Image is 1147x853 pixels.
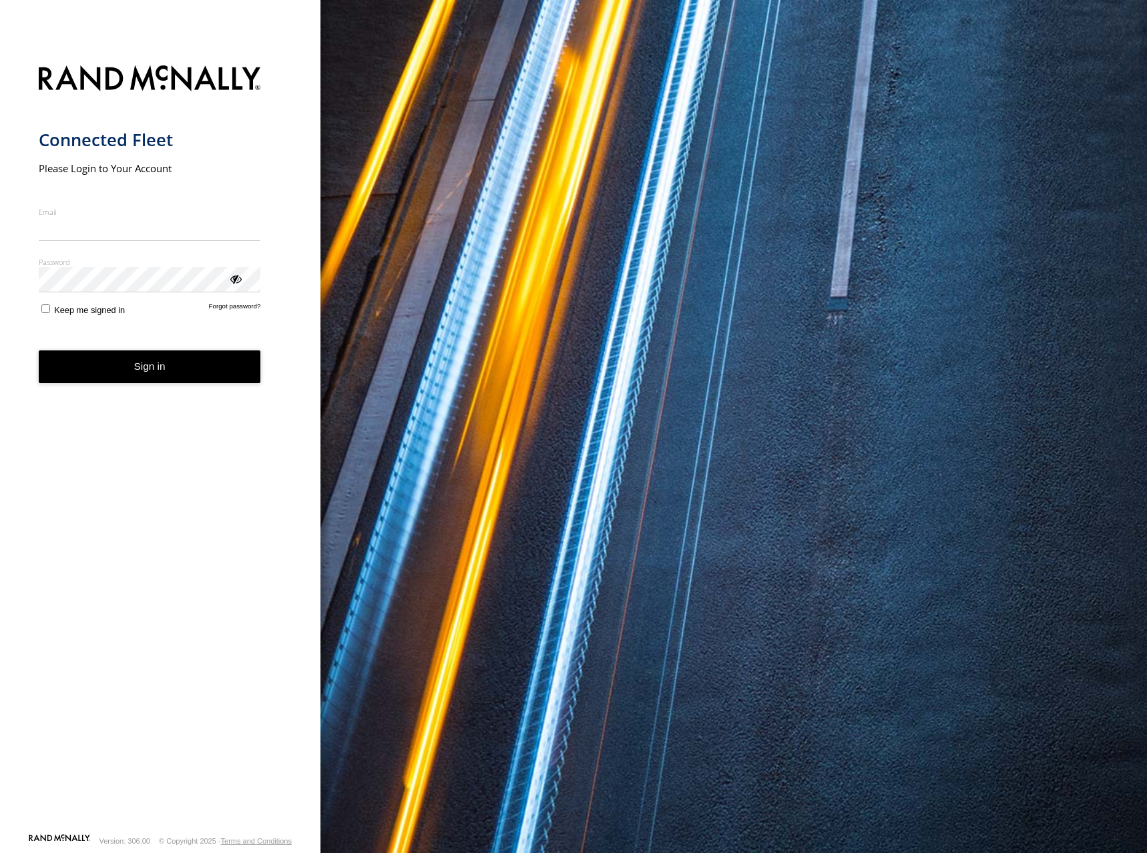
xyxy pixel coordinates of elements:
[228,272,242,285] div: ViewPassword
[39,129,261,151] h1: Connected Fleet
[54,305,125,315] span: Keep me signed in
[159,837,292,845] div: © Copyright 2025 -
[99,837,150,845] div: Version: 306.00
[221,837,292,845] a: Terms and Conditions
[41,304,50,313] input: Keep me signed in
[39,207,261,217] label: Email
[39,257,261,267] label: Password
[209,302,261,315] a: Forgot password?
[39,63,261,97] img: Rand McNally
[39,57,282,833] form: main
[29,834,90,848] a: Visit our Website
[39,162,261,175] h2: Please Login to Your Account
[39,350,261,383] button: Sign in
